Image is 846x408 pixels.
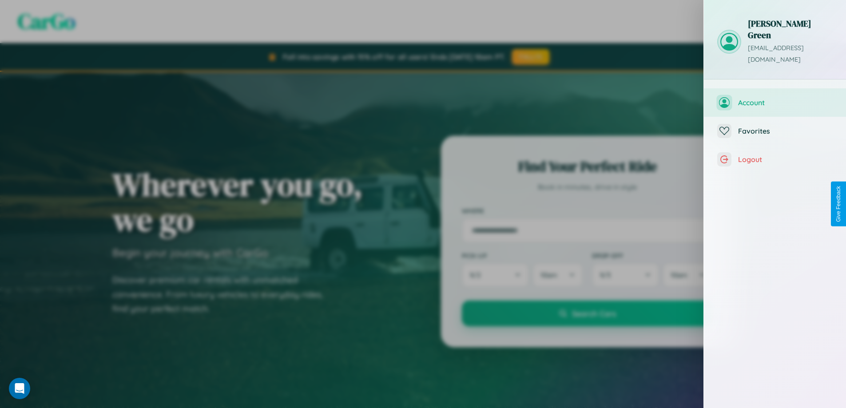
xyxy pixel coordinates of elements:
button: Logout [704,145,846,174]
div: Open Intercom Messenger [9,378,30,399]
span: Account [738,98,833,107]
span: Favorites [738,127,833,135]
span: Logout [738,155,833,164]
p: [EMAIL_ADDRESS][DOMAIN_NAME] [748,43,833,66]
div: Give Feedback [835,186,842,222]
h3: [PERSON_NAME] Green [748,18,833,41]
button: Account [704,88,846,117]
button: Favorites [704,117,846,145]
